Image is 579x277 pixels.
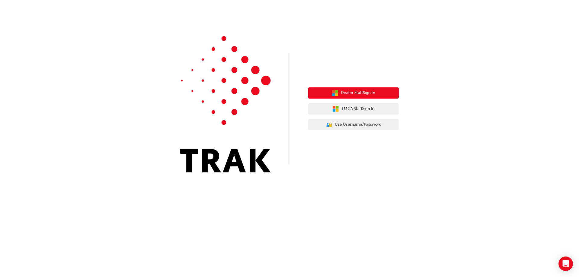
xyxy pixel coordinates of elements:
[335,121,381,128] span: Use Username/Password
[341,90,375,96] span: Dealer Staff Sign In
[180,36,271,172] img: Trak
[308,87,399,99] button: Dealer StaffSign In
[558,257,573,271] div: Open Intercom Messenger
[308,119,399,131] button: Use Username/Password
[308,103,399,115] button: TMCA StaffSign In
[341,105,375,112] span: TMCA Staff Sign In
